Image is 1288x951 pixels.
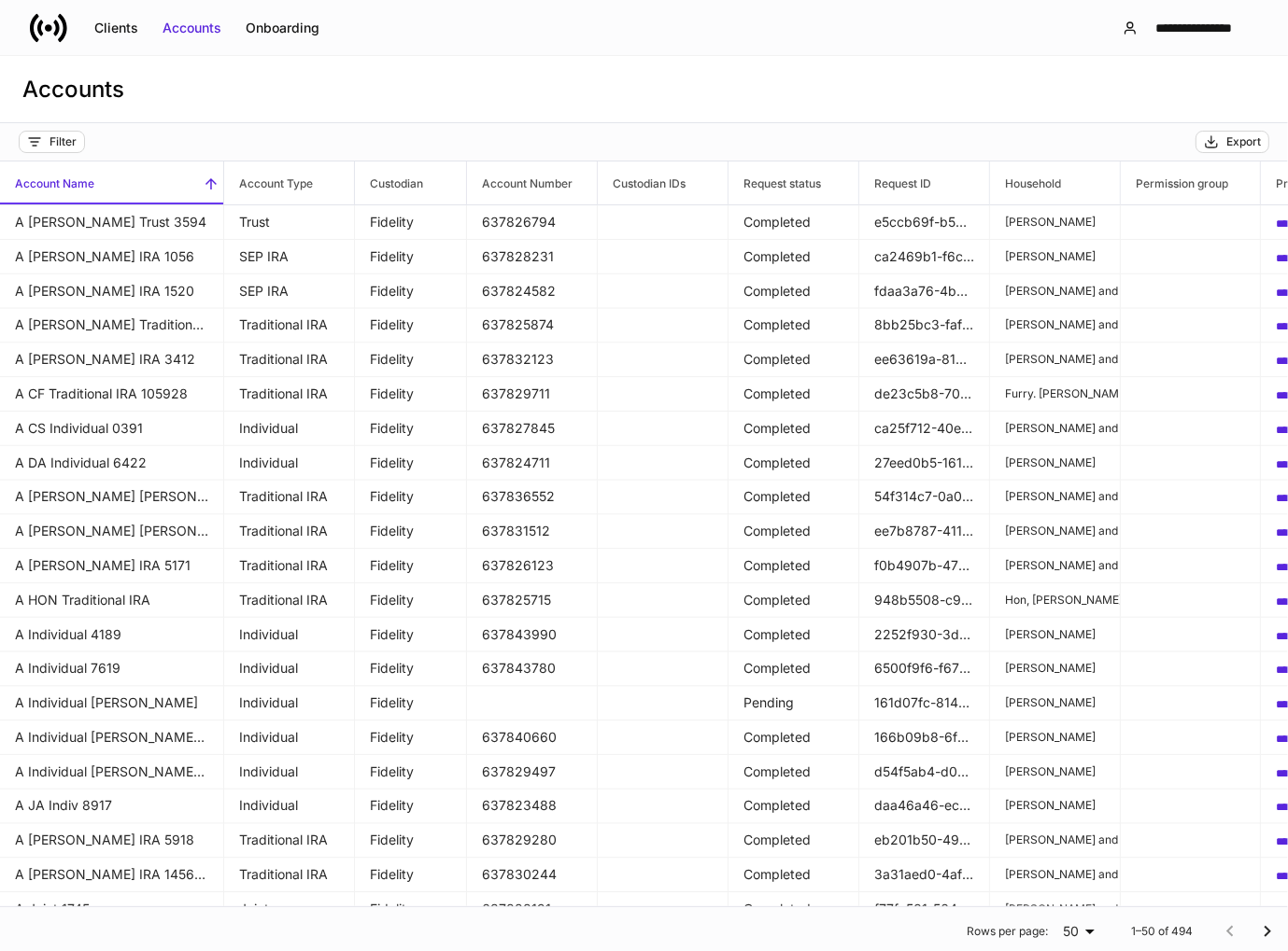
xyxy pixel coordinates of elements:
[224,308,355,343] td: Traditional IRA
[355,377,467,412] td: Fidelity
[1226,134,1261,149] div: Export
[1005,764,1105,779] p: [PERSON_NAME]
[224,480,355,514] td: Traditional IRA
[1005,902,1105,916] p: [PERSON_NAME] and [PERSON_NAME]
[598,161,728,204] span: Custodian IDs
[967,924,1048,939] p: Rows per page:
[1005,317,1105,332] p: [PERSON_NAME] and [PERSON_NAME]
[729,175,821,192] h6: Request status
[224,720,355,755] td: Individual
[224,446,355,481] td: Individual
[355,343,467,377] td: Fidelity
[355,161,466,204] span: Custodian
[1055,922,1101,941] div: 50
[729,308,859,343] td: Completed
[859,790,990,824] td: daa46a46-ecfc-4244-94af-e983f941a63d
[1005,524,1105,538] p: [PERSON_NAME] and [PERSON_NAME]
[355,205,467,240] td: Fidelity
[467,240,598,274] td: 637828231
[246,19,319,37] div: Onboarding
[467,205,598,240] td: 637826794
[467,892,598,927] td: 637828191
[1005,215,1105,230] p: [PERSON_NAME]
[467,583,598,618] td: 637825715
[1005,627,1105,642] p: [PERSON_NAME]
[1005,558,1105,573] p: [PERSON_NAME] and [PERSON_NAME]
[1005,386,1105,401] p: Furry. [PERSON_NAME]
[224,823,355,858] td: Traditional IRA
[224,175,313,192] h6: Account Type
[859,446,990,481] td: 27eed0b5-1618-4d40-a74f-c82af243311f
[729,514,859,549] td: Completed
[729,583,859,618] td: Completed
[467,858,598,892] td: 637830244
[1005,249,1105,264] p: [PERSON_NAME]
[729,274,859,309] td: Completed
[1005,799,1105,814] p: [PERSON_NAME]
[859,175,931,192] h6: Request ID
[1005,730,1105,745] p: [PERSON_NAME]
[355,308,467,343] td: Fidelity
[859,343,990,377] td: ee63619a-81d7-4148-b9fc-9dd113e0d14e
[355,651,467,686] td: Fidelity
[224,161,354,204] span: Account Type
[355,858,467,892] td: Fidelity
[224,240,355,274] td: SEP IRA
[1249,913,1286,950] button: Go to next page
[467,446,598,481] td: 637824711
[224,618,355,652] td: Individual
[355,583,467,618] td: Fidelity
[859,205,990,240] td: e5ccb69f-b5d2-4e3c-b9dd-d1008a6a2783
[859,308,990,343] td: 8bb25bc3-faf2-44a9-9420-b615db4f8c08
[224,343,355,377] td: Traditional IRA
[224,858,355,892] td: Traditional IRA
[859,823,990,858] td: eb201b50-49b5-4dd8-a487-507d0dddf1b6
[1005,352,1105,367] p: [PERSON_NAME] and [PERSON_NAME]
[355,514,467,549] td: Fidelity
[224,205,355,240] td: Trust
[355,755,467,790] td: Fidelity
[224,377,355,412] td: Traditional IRA
[859,274,990,309] td: fdaa3a76-4be6-4c3d-a70d-2783c37bc314
[990,175,1061,192] h6: Household
[729,480,859,514] td: Completed
[467,720,598,755] td: 637840660
[729,720,859,755] td: Completed
[859,686,990,720] td: 161d07fc-8146-4b47-ba92-929a411b4545
[729,412,859,446] td: Completed
[729,205,859,240] td: Completed
[467,514,598,549] td: 637831512
[355,892,467,927] td: Fidelity
[355,274,467,309] td: Fidelity
[990,161,1120,204] span: Household
[859,858,990,892] td: 3a31aed0-4af0-4597-9006-4e40dd4e6dc8
[729,823,859,858] td: Completed
[1131,924,1193,939] p: 1–50 of 494
[467,274,598,309] td: 637824582
[1005,489,1105,504] p: [PERSON_NAME] and [PERSON_NAME]
[355,720,467,755] td: Fidelity
[729,446,859,481] td: Completed
[729,892,859,927] td: Completed
[1005,284,1105,299] p: [PERSON_NAME] and [PERSON_NAME]
[355,446,467,481] td: Fidelity
[859,720,990,755] td: 166b09b8-6fe1-4627-8db4-248f8bf328ce
[224,412,355,446] td: Individual
[224,755,355,790] td: Individual
[467,651,598,686] td: 637843780
[729,858,859,892] td: Completed
[467,790,598,824] td: 637823488
[598,175,686,192] h6: Custodian IDs
[355,480,467,514] td: Fidelity
[729,755,859,790] td: Completed
[859,412,990,446] td: ca25f712-40ed-40f8-ac84-90b54359ae68
[859,583,990,618] td: 948b5508-c983-427c-ba64-91b27a260941
[729,377,859,412] td: Completed
[467,755,598,790] td: 637829497
[729,161,858,204] span: Request status
[729,618,859,652] td: Completed
[467,549,598,583] td: 637826123
[1196,131,1269,153] button: Export
[729,240,859,274] td: Completed
[224,583,355,618] td: Traditional IRA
